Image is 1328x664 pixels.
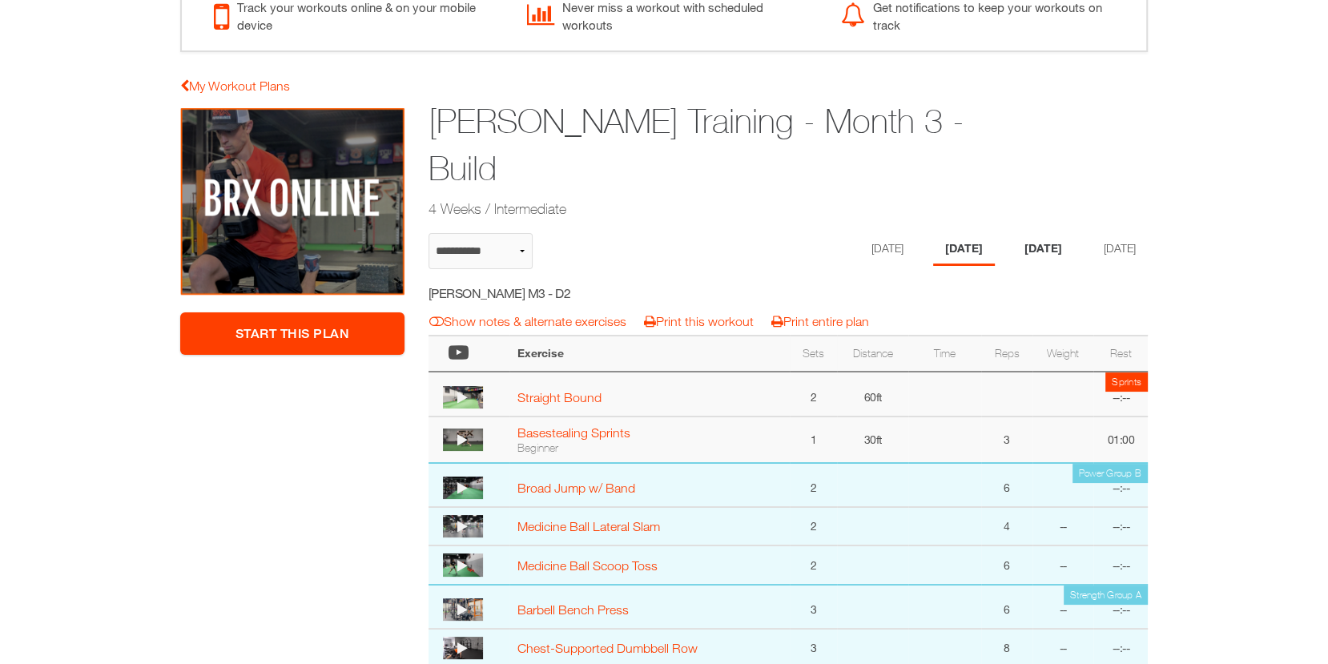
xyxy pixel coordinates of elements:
[429,284,714,302] h5: [PERSON_NAME] M3 - D2
[1032,545,1093,584] td: --
[1093,417,1148,463] td: 01:00
[644,314,754,328] a: Print this workout
[517,425,630,440] a: Basestealing Sprints
[1093,372,1148,417] td: --:--
[443,477,483,499] img: thumbnail.png
[429,98,1024,192] h1: [PERSON_NAME] Training - Month 3 - Build
[837,417,908,463] td: 30
[1093,507,1148,545] td: --:--
[1072,464,1148,483] td: Power Group B
[981,463,1033,508] td: 6
[790,336,837,372] th: Sets
[875,433,881,446] span: ft
[790,463,837,508] td: 2
[790,372,837,417] td: 2
[1032,507,1093,545] td: --
[443,429,483,451] img: thumbnail.png
[1105,372,1148,392] td: Sprints
[429,314,626,328] a: Show notes & alternate exercises
[517,390,602,404] a: Straight Bound
[875,390,881,404] span: ft
[180,312,404,355] a: Start This Plan
[981,545,1033,584] td: 6
[517,641,698,655] a: Chest-Supported Dumbbell Row
[180,78,290,93] a: My Workout Plans
[1064,586,1148,605] td: Strength Group A
[1093,463,1148,508] td: --:--
[859,233,916,266] li: Day 1
[1032,585,1093,630] td: --
[1093,336,1148,372] th: Rest
[443,598,483,621] img: thumbnail.png
[517,602,629,617] a: Barbell Bench Press
[509,336,790,372] th: Exercise
[517,441,782,455] div: Beginner
[1093,545,1148,584] td: --:--
[790,507,837,545] td: 2
[981,336,1033,372] th: Reps
[908,336,981,372] th: Time
[443,515,483,537] img: thumbnail.png
[790,417,837,463] td: 1
[180,107,404,296] img: Aukai Lee Training - Month 3 - Build
[981,417,1033,463] td: 3
[443,637,483,659] img: thumbnail.png
[790,585,837,630] td: 3
[837,372,908,417] td: 60
[933,233,995,266] li: Day 2
[1012,233,1074,266] li: Day 3
[443,386,483,408] img: thumbnail.png
[837,336,908,372] th: Distance
[790,545,837,584] td: 2
[517,481,635,495] a: Broad Jump w/ Band
[771,314,869,328] a: Print entire plan
[1032,336,1093,372] th: Weight
[443,553,483,576] img: thumbnail.png
[517,558,658,573] a: Medicine Ball Scoop Toss
[981,507,1033,545] td: 4
[429,199,1024,219] h2: 4 Weeks / Intermediate
[1092,233,1148,266] li: Day 4
[1093,585,1148,630] td: --:--
[981,585,1033,630] td: 6
[517,519,660,533] a: Medicine Ball Lateral Slam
